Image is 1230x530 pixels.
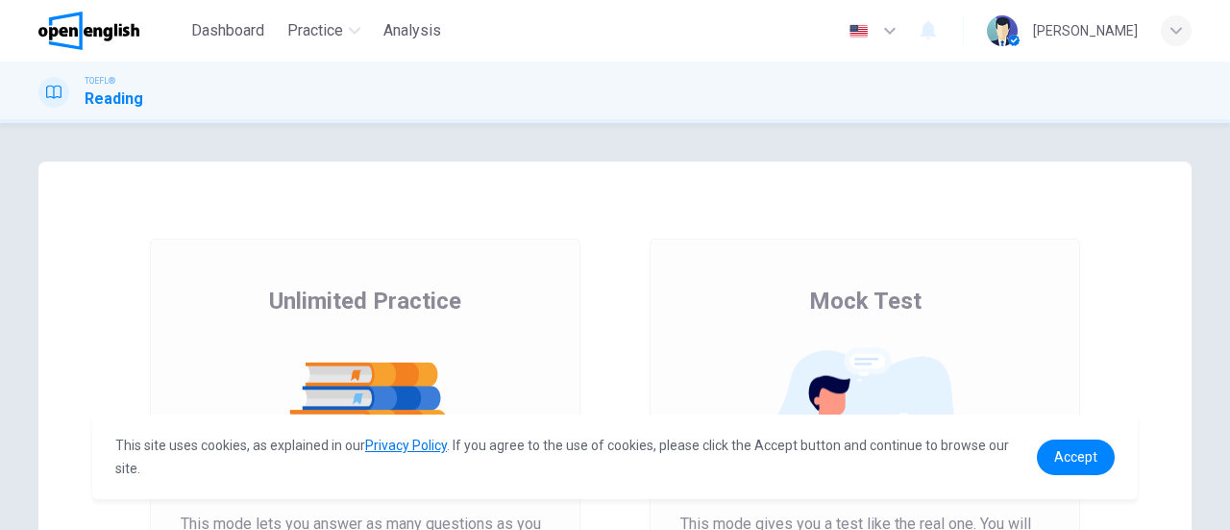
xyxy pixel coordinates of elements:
span: Unlimited Practice [269,286,461,316]
span: This site uses cookies, as explained in our . If you agree to the use of cookies, please click th... [115,438,1009,476]
span: TOEFL® [85,74,115,88]
img: OpenEnglish logo [38,12,139,50]
img: Profile picture [987,15,1018,46]
button: Analysis [376,13,449,48]
a: OpenEnglish logo [38,12,184,50]
button: Dashboard [184,13,272,48]
button: Practice [280,13,368,48]
span: Analysis [383,19,441,42]
img: en [847,24,871,38]
h1: Reading [85,88,143,111]
span: Dashboard [191,19,264,42]
span: Accept [1054,449,1097,465]
a: Privacy Policy [365,438,447,453]
div: cookieconsent [92,415,1138,499]
span: Mock Test [809,286,922,316]
a: dismiss cookie message [1037,440,1115,475]
span: Practice [287,19,343,42]
div: [PERSON_NAME] [1033,19,1138,42]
